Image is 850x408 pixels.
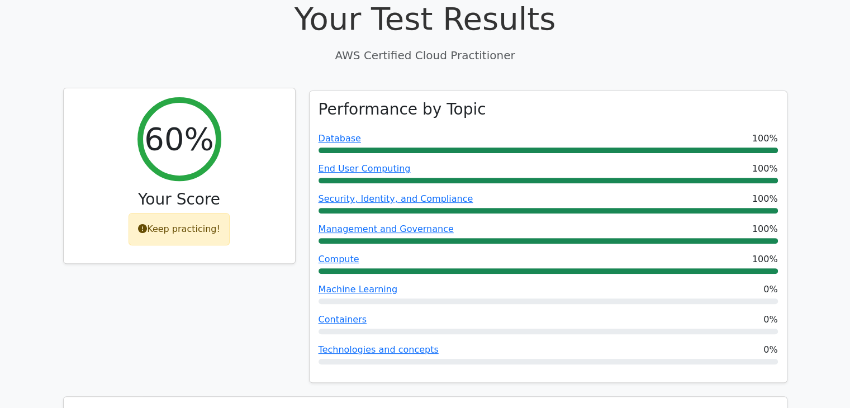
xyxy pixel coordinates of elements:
[73,190,286,209] h3: Your Score
[752,192,778,206] span: 100%
[319,284,398,295] a: Machine Learning
[763,343,777,357] span: 0%
[319,100,486,119] h3: Performance by Topic
[319,224,454,234] a: Management and Governance
[763,313,777,326] span: 0%
[63,47,787,64] p: AWS Certified Cloud Practitioner
[319,163,411,174] a: End User Computing
[319,344,439,355] a: Technologies and concepts
[144,120,213,158] h2: 60%
[129,213,230,245] div: Keep practicing!
[752,162,778,175] span: 100%
[752,132,778,145] span: 100%
[752,222,778,236] span: 100%
[319,314,367,325] a: Containers
[319,254,359,264] a: Compute
[752,253,778,266] span: 100%
[763,283,777,296] span: 0%
[319,133,361,144] a: Database
[319,193,473,204] a: Security, Identity, and Compliance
